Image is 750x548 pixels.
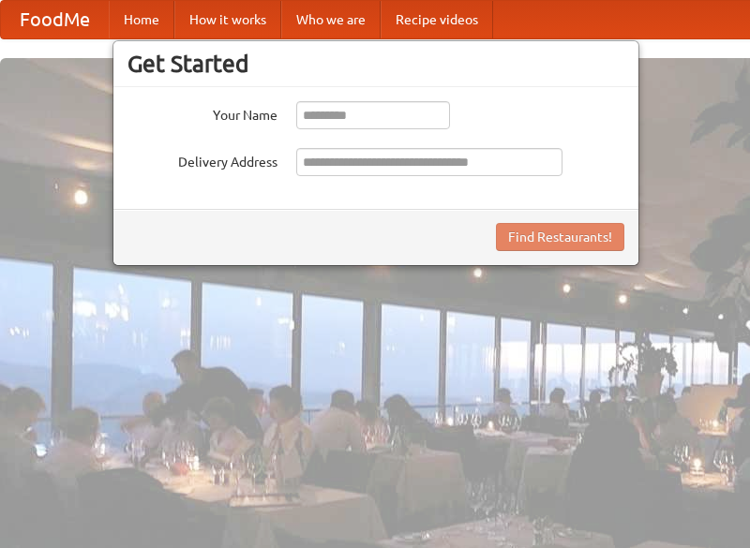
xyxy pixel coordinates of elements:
label: Delivery Address [127,148,277,171]
a: Recipe videos [381,1,493,38]
a: FoodMe [1,1,109,38]
a: Home [109,1,174,38]
button: Find Restaurants! [496,223,624,251]
label: Your Name [127,101,277,125]
a: How it works [174,1,281,38]
a: Who we are [281,1,381,38]
h3: Get Started [127,50,624,78]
